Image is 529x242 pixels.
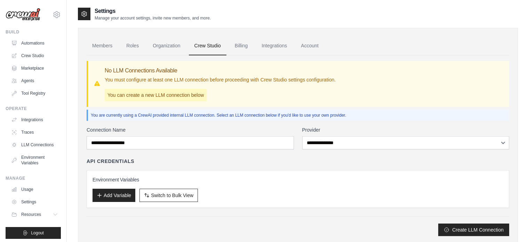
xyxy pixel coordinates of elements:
a: Traces [8,127,61,138]
div: Build [6,29,61,35]
a: Integrations [8,114,61,125]
a: Account [295,37,324,55]
h3: Environment Variables [93,176,503,183]
a: Settings [8,196,61,208]
p: You are currently using a CrewAI provided internal LLM connection. Select an LLM connection below... [91,112,506,118]
a: Agents [8,75,61,86]
a: Roles [121,37,144,55]
p: Manage your account settings, invite new members, and more. [95,15,211,21]
a: Marketplace [8,63,61,74]
button: Switch to Bulk View [139,189,198,202]
a: Automations [8,38,61,49]
p: You can create a new LLM connection below [105,89,207,101]
span: Resources [21,212,41,217]
a: Billing [229,37,253,55]
a: Tool Registry [8,88,61,99]
a: Organization [147,37,186,55]
img: Logo [6,8,40,21]
a: Crew Studio [8,50,61,61]
label: Connection Name [87,126,294,133]
button: Logout [6,227,61,239]
p: You must configure at least one LLM connection before proceeding with Crew Studio settings config... [105,76,336,83]
a: LLM Connections [8,139,61,150]
button: Resources [8,209,61,220]
div: Manage [6,175,61,181]
a: Integrations [256,37,292,55]
h3: No LLM Connections Available [105,67,336,75]
a: Usage [8,184,61,195]
h2: Settings [95,7,211,15]
a: Members [87,37,118,55]
label: Provider [302,126,510,133]
div: Operate [6,106,61,111]
button: Create LLM Connection [438,224,509,236]
span: Logout [31,230,44,236]
a: Environment Variables [8,152,61,169]
h4: API Credentials [87,158,134,165]
button: Add Variable [93,189,135,202]
span: Switch to Bulk View [151,192,193,199]
a: Crew Studio [189,37,226,55]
